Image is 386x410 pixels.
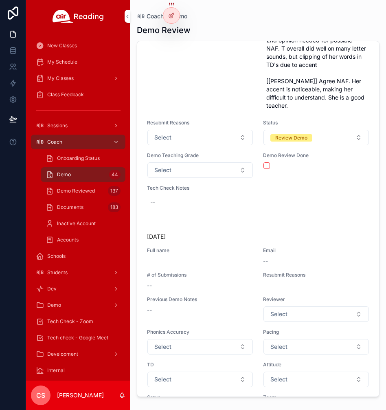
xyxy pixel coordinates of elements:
span: Select [270,343,287,351]
span: Select [154,343,171,351]
a: Class Feedback [31,87,125,102]
button: Select Button [263,339,369,355]
span: -- [263,257,268,265]
span: Coach [147,12,164,20]
a: Students [31,265,125,280]
div: 44 [109,170,121,180]
a: Inactive Account [41,216,125,231]
h1: Demo Review [137,24,191,36]
a: Tech check - Google Meet [31,330,125,345]
span: Phonics Accuracy [147,329,253,335]
a: Coach [31,135,125,149]
span: Coach [47,139,62,145]
a: Internal [31,363,125,378]
span: Sessions [47,122,68,129]
span: Pacing [263,329,369,335]
span: Inactive Account [57,220,96,227]
div: Review Demo [275,134,307,142]
div: 183 [108,202,121,212]
span: Select [154,375,171,383]
span: Demo [57,171,71,178]
a: Sessions [31,118,125,133]
a: Schools [31,249,125,264]
span: Demo Reviewed [57,188,95,194]
button: Select Button [263,130,369,145]
p: [PERSON_NAME] [57,391,104,399]
span: Onboarding Status [57,155,100,162]
span: Select [270,310,287,318]
a: Coach [137,12,164,20]
span: Demo Review Done [263,152,369,159]
span: -- [147,281,152,290]
span: Attitude [263,361,369,368]
span: Students [47,269,68,276]
span: New Classes [47,42,77,49]
span: Full name [147,247,253,254]
span: Select [154,133,171,142]
a: Documents183 [41,200,125,215]
div: 137 [108,186,121,196]
span: Reviewer [263,296,369,303]
a: Accounts [41,233,125,247]
span: TD [147,361,253,368]
span: Demo [47,302,61,308]
button: Select Button [263,306,369,322]
span: Internal [47,367,65,374]
button: Select Button [147,130,253,145]
span: Tech check - Google Meet [47,335,108,341]
span: CS [36,390,45,400]
a: Demo44 [41,167,125,182]
div: -- [150,198,155,206]
a: Tech Check - Zoom [31,314,125,329]
span: Setup [147,394,253,401]
div: scrollable content [26,33,130,381]
span: Resubmit Reasons [263,272,369,278]
span: Resubmit Reasons [147,120,253,126]
span: Status [263,120,369,126]
span: Demo Teaching Grade [147,152,253,159]
span: Select [154,166,171,174]
span: Documents [57,204,83,211]
a: Demo Reviewed137 [41,184,125,198]
img: App logo [53,10,104,23]
a: Development [31,347,125,361]
span: Select [270,375,287,383]
span: Tech Check Notes [147,185,253,191]
button: Select Button [147,162,253,178]
span: Zoom [263,394,369,401]
span: Tech Check - Zoom [47,318,93,325]
span: # of Submissions [147,272,253,278]
a: Dev [31,281,125,296]
span: Schools [47,253,66,259]
a: My Schedule [31,55,125,69]
span: Email [263,247,369,254]
span: Dev [47,286,57,292]
span: Accounts [57,237,79,243]
span: My Classes [47,75,74,82]
button: Select Button [147,372,253,387]
span: -- [147,306,152,314]
span: Class Feedback [47,91,84,98]
span: Previous Demo Notes [147,296,253,303]
a: My Classes [31,71,125,86]
a: Demo [31,298,125,312]
button: Select Button [263,372,369,387]
span: My Schedule [47,59,77,65]
p: [DATE] [147,233,166,241]
a: New Classes [31,38,125,53]
span: Development [47,351,78,357]
a: Onboarding Status [41,151,125,166]
button: Select Button [147,339,253,355]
